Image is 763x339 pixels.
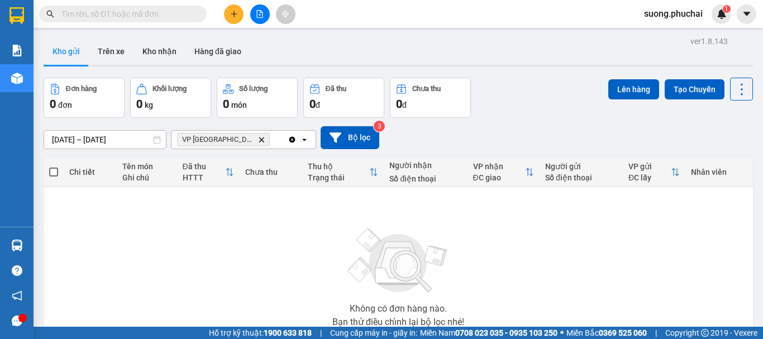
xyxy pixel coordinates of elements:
th: Toggle SortBy [468,157,540,187]
div: Chi tiết [69,168,111,176]
button: file-add [250,4,270,24]
div: ĐC giao [473,173,525,182]
div: Nhân viên [691,168,747,176]
div: Số lượng [239,85,268,93]
span: 0 [223,97,229,111]
img: warehouse-icon [11,73,23,84]
span: Miền Bắc [566,327,647,339]
span: caret-down [742,9,752,19]
div: Thu hộ [308,162,370,171]
span: suong.phuchai [635,7,712,21]
button: Kho nhận [133,38,185,65]
svg: Clear all [288,135,297,144]
span: đơn [58,101,72,109]
span: 0 [50,97,56,111]
span: file-add [256,10,264,18]
div: Bạn thử điều chỉnh lại bộ lọc nhé! [332,318,464,327]
button: Chưa thu0đ [390,78,471,118]
span: món [231,101,247,109]
span: Cung cấp máy in - giấy in: [330,327,417,339]
span: VP Đà Lạt [182,135,254,144]
input: Select a date range. [44,131,166,149]
div: Ghi chú [122,173,171,182]
span: ⚪️ [560,331,564,335]
img: icon-new-feature [717,9,727,19]
div: Chưa thu [412,85,441,93]
span: Miền Nam [420,327,557,339]
span: 0 [396,97,402,111]
sup: 1 [723,5,731,13]
img: solution-icon [11,45,23,56]
svg: Delete [258,136,265,143]
span: | [320,327,322,339]
span: search [46,10,54,18]
div: Số điện thoại [545,173,617,182]
div: Chưa thu [245,168,297,176]
span: notification [12,290,22,301]
input: Tìm tên, số ĐT hoặc mã đơn [61,8,193,20]
th: Toggle SortBy [623,157,685,187]
button: aim [276,4,295,24]
span: copyright [701,329,709,337]
span: 0 [309,97,316,111]
div: ver 1.8.143 [690,35,728,47]
span: question-circle [12,265,22,276]
img: logo-vxr [9,7,24,24]
th: Toggle SortBy [302,157,384,187]
button: Trên xe [89,38,133,65]
button: Số lượng0món [217,78,298,118]
button: plus [224,4,244,24]
div: Đã thu [183,162,225,171]
sup: 3 [374,121,385,132]
span: plus [230,10,238,18]
button: Bộ lọc [321,126,379,149]
button: Đơn hàng0đơn [44,78,125,118]
div: Không có đơn hàng nào. [350,304,447,313]
div: Người nhận [389,161,461,170]
button: Hàng đã giao [185,38,250,65]
strong: 1900 633 818 [264,328,312,337]
div: Người gửi [545,162,617,171]
input: Selected VP Đà Lạt. [272,134,273,145]
strong: 0369 525 060 [599,328,647,337]
button: Đã thu0đ [303,78,384,118]
span: đ [316,101,320,109]
button: Tạo Chuyến [665,79,724,99]
img: svg+xml;base64,PHN2ZyBjbGFzcz0ibGlzdC1wbHVnX19zdmciIHhtbG5zPSJodHRwOi8vd3d3LnczLm9yZy8yMDAwL3N2Zy... [342,222,454,300]
span: đ [402,101,407,109]
div: Đã thu [326,85,346,93]
div: ĐC lấy [628,173,671,182]
span: VP Đà Lạt, close by backspace [177,133,270,146]
button: Kho gửi [44,38,89,65]
div: Số điện thoại [389,174,461,183]
span: Hỗ trợ kỹ thuật: [209,327,312,339]
th: Toggle SortBy [177,157,240,187]
span: aim [282,10,289,18]
span: | [655,327,657,339]
div: HTTT [183,173,225,182]
button: Khối lượng0kg [130,78,211,118]
span: 1 [724,5,728,13]
button: Lên hàng [608,79,659,99]
svg: open [300,135,309,144]
div: Trạng thái [308,173,370,182]
div: Khối lượng [152,85,187,93]
div: Tên món [122,162,171,171]
span: 0 [136,97,142,111]
strong: 0708 023 035 - 0935 103 250 [455,328,557,337]
button: caret-down [737,4,756,24]
div: VP gửi [628,162,671,171]
span: kg [145,101,153,109]
div: Đơn hàng [66,85,97,93]
img: warehouse-icon [11,240,23,251]
div: VP nhận [473,162,525,171]
span: message [12,316,22,326]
